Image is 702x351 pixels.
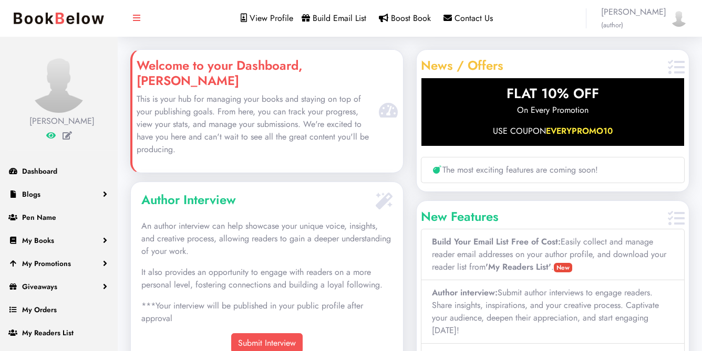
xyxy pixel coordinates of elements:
[22,166,57,176] span: Dashboard
[455,12,493,24] span: Contact Us
[486,261,551,273] b: 'My Readers List'
[141,220,393,258] p: An author interview can help showcase your unique voice, insights, and creative process, allowing...
[421,280,685,344] li: Submit author interviews to engage readers. Share insights, inspirations, and your creative proce...
[421,83,684,104] p: FLAT 10% OFF
[22,304,57,315] span: My Orders
[22,281,57,292] span: Giveaways
[313,12,366,24] span: Build Email List
[421,209,664,225] h4: New Features
[546,125,613,137] span: EVERYPROMO10
[137,93,374,156] p: This is your hub for managing your books and staying on top of your publishing goals. From here, ...
[302,12,366,24] a: Build Email List
[137,71,239,90] b: [PERSON_NAME]
[391,12,431,24] span: Boost Book
[29,54,88,113] img: user-default.png
[22,235,54,246] span: My Books
[421,157,685,183] li: The most exciting features are coming soon!
[22,189,40,199] span: Blogs
[141,266,393,291] p: It also provides an opportunity to engage with readers on a more personal level, fostering connec...
[22,327,74,338] span: My Readers List
[379,12,431,24] a: Boost Book
[141,193,371,208] h4: Author Interview
[554,263,572,272] span: New
[29,115,88,127] div: [PERSON_NAME]
[241,12,293,24] a: View Profile
[421,58,664,73] h4: News / Offers
[421,229,685,280] li: Easily collect and manage reader email addresses on your author profile, and download your reader...
[670,10,687,27] img: user-default.png
[421,104,684,116] p: On Every Promotion
[22,212,56,222] span: Pen Name
[22,258,71,269] span: My Promotions
[141,300,393,325] p: ***Your interview will be published in your public profile after approval
[250,12,293,24] span: View Profile
[421,125,684,137] p: USE COUPON
[432,236,561,248] b: Build Your Email List Free of Cost:
[443,12,493,24] a: Contact Us
[8,7,109,29] img: bookbelow.PNG
[137,58,374,89] h4: Welcome to your Dashboard,
[601,6,666,31] span: [PERSON_NAME]
[432,286,498,299] b: Author interview:
[601,20,623,30] small: (author)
